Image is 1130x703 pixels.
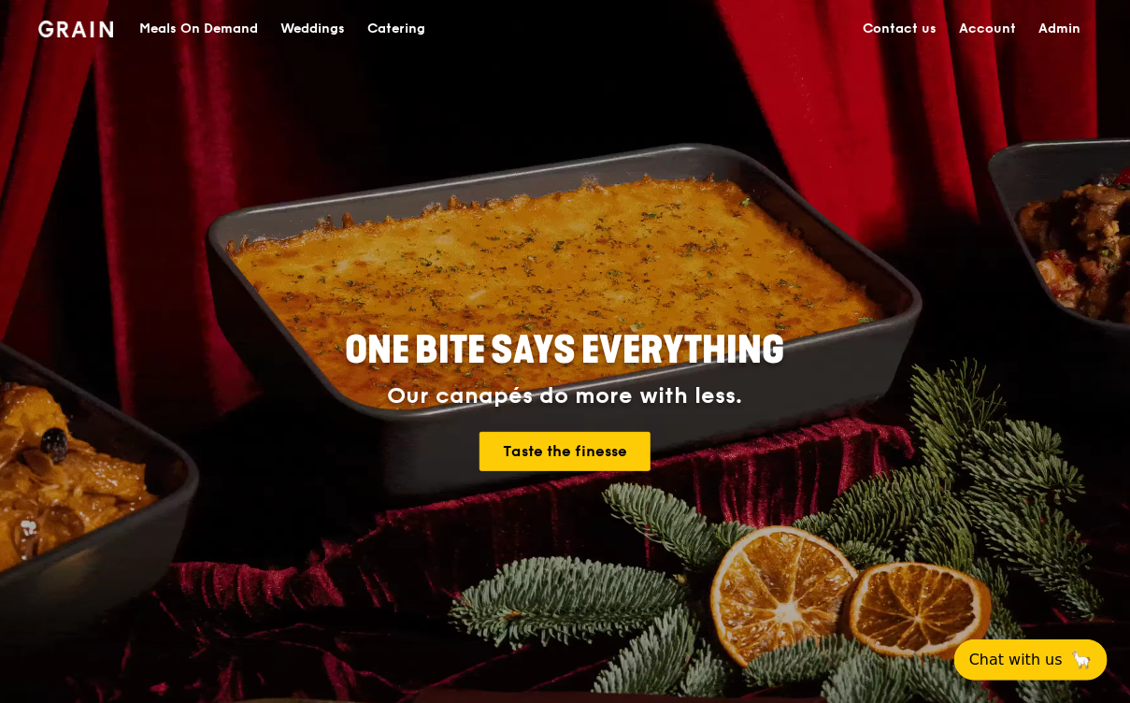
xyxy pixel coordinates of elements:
div: Weddings [280,1,345,57]
a: Contact us [852,1,949,57]
a: Weddings [269,1,356,57]
img: Grain [38,21,114,37]
button: Chat with us🦙 [954,639,1108,681]
div: Meals On Demand [139,1,258,57]
span: ONE BITE SAYS EVERYTHING [346,328,785,373]
a: Admin [1028,1,1093,57]
a: Taste the finesse [479,432,651,471]
a: Account [949,1,1028,57]
div: Catering [367,1,425,57]
span: 🦙 [1070,649,1093,671]
a: Catering [356,1,436,57]
div: Our canapés do more with less. [229,383,902,409]
span: Chat with us [969,649,1063,671]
